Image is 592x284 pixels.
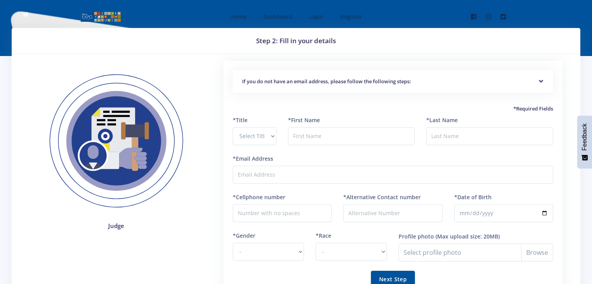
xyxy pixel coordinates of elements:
label: *Date of Birth [454,193,492,201]
label: (Max upload size: 20MB) [436,232,500,240]
a: Register [333,6,368,27]
span: Dashboard [264,13,292,20]
img: logo01.png [80,11,121,23]
input: Email Address [233,166,553,184]
button: Feedback - Show survey [577,116,592,168]
input: Number with no spaces [233,204,332,222]
label: *Alternative Contact number [343,193,421,201]
label: *Last Name [426,116,458,124]
input: First Name [288,127,415,145]
label: *Gender [233,231,255,240]
a: Dashboard [256,6,299,27]
h5: *Required Fields [233,105,553,113]
input: Last Name [426,127,553,145]
label: *Race [316,231,331,240]
h3: Step 2: Fill in your details [21,36,571,46]
label: *First Name [288,116,320,124]
label: *Title [233,116,248,124]
label: Profile photo [399,232,434,240]
label: *Email Address [233,154,273,163]
label: *Cellphone number [233,193,285,201]
span: Feedback [581,123,588,151]
h5: If you do not have an email address, please follow the following steps: [242,78,544,86]
a: Login [302,6,330,27]
span: Home [231,13,246,20]
span: Login [309,13,323,20]
a: Home [223,6,253,27]
span: Register [341,13,362,20]
img: Judges [36,61,197,222]
input: Alternative Number [343,204,442,222]
h4: Judge [36,221,197,230]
